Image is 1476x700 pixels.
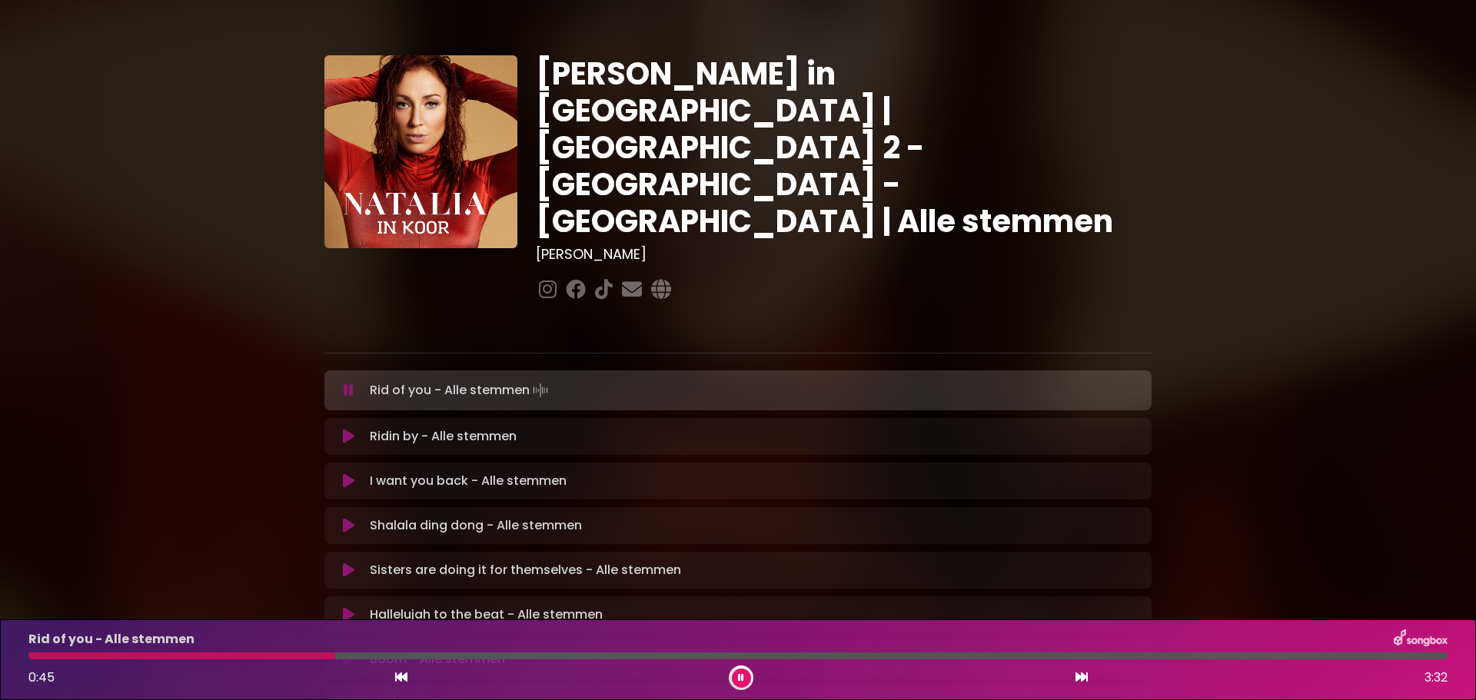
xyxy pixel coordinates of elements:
[28,668,55,686] span: 0:45
[370,516,582,535] p: Shalala ding dong - Alle stemmen
[370,427,517,446] p: Ridin by - Alle stemmen
[370,605,603,624] p: Hallelujah to the beat - Alle stemmen
[536,246,1152,263] h3: [PERSON_NAME]
[370,561,681,579] p: Sisters are doing it for themselves - Alle stemmen
[1394,629,1448,649] img: songbox-logo-white.png
[530,380,551,401] img: waveform4.gif
[1424,668,1448,687] span: 3:32
[324,55,517,248] img: YTVS25JmS9CLUqXqkEhs
[28,630,194,649] p: Rid of you - Alle stemmen
[536,55,1152,240] h1: [PERSON_NAME] in [GEOGRAPHIC_DATA] | [GEOGRAPHIC_DATA] 2 - [GEOGRAPHIC_DATA] - [GEOGRAPHIC_DATA] ...
[370,380,551,401] p: Rid of you - Alle stemmen
[370,472,567,490] p: I want you back - Alle stemmen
